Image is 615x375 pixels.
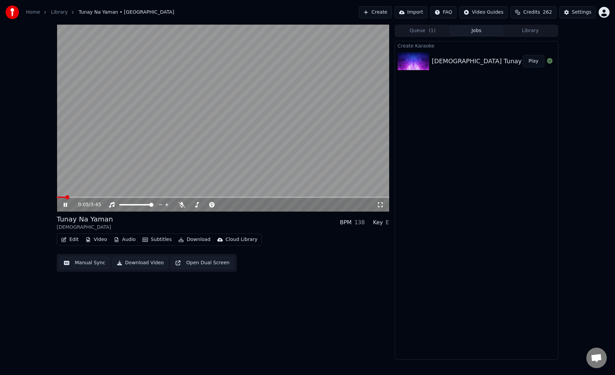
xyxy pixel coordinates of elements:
div: Key [373,218,383,227]
button: Queue [396,26,450,36]
div: Cloud Library [225,236,257,243]
div: [DEMOGRAPHIC_DATA] [57,224,113,231]
span: 262 [543,9,552,16]
button: Open Dual Screen [171,257,234,269]
span: Tunay Na Yaman • [GEOGRAPHIC_DATA] [79,9,174,16]
button: Manual Sync [59,257,110,269]
button: Edit [58,235,81,244]
div: [DEMOGRAPHIC_DATA] Tunay Na Yaman [432,56,555,66]
button: FAQ [430,6,456,18]
button: Settings [559,6,596,18]
div: 138 [354,218,365,227]
button: Download Video [112,257,168,269]
a: Home [26,9,40,16]
nav: breadcrumb [26,9,174,16]
a: Library [51,9,68,16]
div: Tunay Na Yaman [57,214,113,224]
button: Video Guides [459,6,508,18]
a: Open chat [586,348,607,368]
span: ( 1 ) [429,27,436,34]
div: E [386,218,389,227]
button: Video [83,235,110,244]
button: Audio [111,235,138,244]
div: BPM [340,218,352,227]
button: Library [503,26,557,36]
span: 0:05 [78,201,89,208]
button: Import [395,6,427,18]
div: Settings [572,9,591,16]
button: Jobs [450,26,504,36]
button: Subtitles [140,235,174,244]
div: / [78,201,95,208]
button: Create [359,6,392,18]
button: Download [176,235,213,244]
span: 3:45 [91,201,101,208]
img: youka [5,5,19,19]
div: Create Karaoke [395,41,558,50]
button: Play [523,55,544,67]
span: Credits [523,9,540,16]
button: Credits262 [510,6,556,18]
